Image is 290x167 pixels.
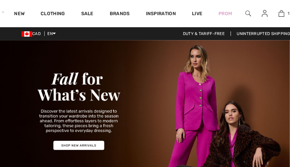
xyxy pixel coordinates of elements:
[146,11,176,18] span: Inspiration
[21,31,32,37] img: Canadian Dollar
[41,11,65,18] a: Clothing
[256,9,273,18] a: Sign In
[47,31,56,36] span: EN
[14,11,25,18] a: New
[21,31,43,36] span: CAD
[219,10,232,17] a: Prom
[288,10,289,16] span: 1
[279,9,284,18] img: My Bag
[262,9,268,18] img: My Info
[81,11,94,18] a: Sale
[245,9,251,18] img: search the website
[192,10,202,17] a: Live
[273,9,290,18] a: 1
[110,11,130,18] a: Brands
